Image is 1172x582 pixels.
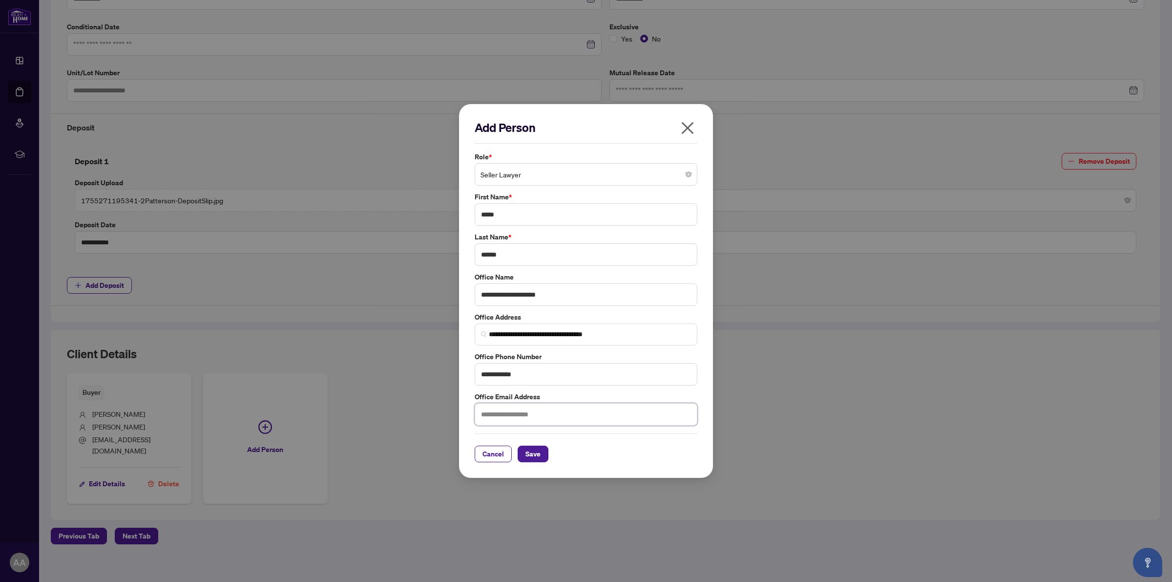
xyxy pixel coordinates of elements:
span: Save [525,446,541,462]
span: Cancel [482,446,504,462]
label: Last Name [475,232,697,242]
h2: Add Person [475,120,697,135]
span: close-circle [686,172,691,177]
span: close [680,120,695,136]
span: Seller Lawyer [481,165,691,184]
img: search_icon [481,331,487,337]
label: Role [475,151,697,162]
label: First Name [475,192,697,202]
button: Cancel [475,446,512,462]
label: Office Phone Number [475,351,697,362]
label: Office Name [475,272,697,282]
label: Office Address [475,312,697,323]
label: Office Email Address [475,391,697,402]
button: Open asap [1133,548,1162,577]
button: Save [518,446,548,462]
